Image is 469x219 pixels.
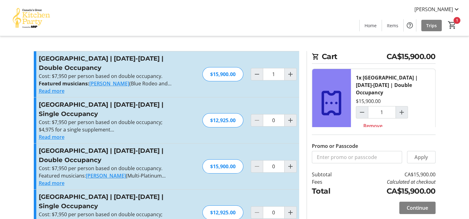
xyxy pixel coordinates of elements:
[4,2,59,33] img: Canada’s Great Kitchen Party's Logo
[396,106,408,118] button: Increment by one
[263,114,285,127] input: SOUTH AFRICA | March 3-10, 2026 | Single Occupancy Quantity
[382,20,403,31] a: Items
[202,159,243,174] div: $15,900.00
[86,172,126,179] a: [PERSON_NAME]
[356,106,368,118] button: Decrement by one
[409,4,465,14] button: [PERSON_NAME]
[356,97,381,105] div: $15,900.00
[263,68,285,80] input: SOUTH AFRICA | March 3-10, 2026 | Double Occupancy Quantity
[285,68,296,80] button: Increment by one
[39,165,174,172] p: Cost: $7,950 per person based on double occupancy.
[312,142,358,150] label: Promo or Passcode
[312,51,436,64] h2: Cart
[39,72,174,80] p: Cost: $7,950 per person based on double occupancy.
[202,113,243,127] div: $12,925.00
[285,114,296,126] button: Increment by one
[365,22,377,29] span: Home
[399,202,436,214] button: Continue
[363,122,383,130] span: Remove
[39,80,129,87] strong: Featured musicians:
[89,80,129,87] a: [PERSON_NAME]
[347,186,436,197] td: CA$15,900.00
[368,106,396,118] input: SOUTH AFRICA | March 3-10, 2026 | Double Occupancy Quantity
[39,146,174,165] h3: [GEOGRAPHIC_DATA] | [DATE]-[DATE] | Double Occupancy
[39,100,174,118] h3: [GEOGRAPHIC_DATA] | [DATE]-[DATE] | Single Occupancy
[312,178,347,186] td: Fees
[39,179,64,187] button: Read more
[312,186,347,197] td: Total
[356,120,390,132] button: Remove
[312,151,402,163] input: Enter promo or passcode
[285,207,296,218] button: Increment by one
[39,192,174,211] h3: [GEOGRAPHIC_DATA] | [DATE]-[DATE] | Single Occupancy
[387,22,398,29] span: Items
[39,133,64,141] button: Read more
[39,87,64,95] button: Read more
[39,54,174,72] h3: [GEOGRAPHIC_DATA] | [DATE]-[DATE] | Double Occupancy
[39,172,174,179] p: Featured musicians: (Multi-Platinum selling, Juno Award-winning artist, producer and playwright) ...
[39,80,174,87] p: (Blue Rodeo and the [PERSON_NAME] Band), ([PERSON_NAME] and the Legendary Hearts and The Cariboo ...
[312,171,347,178] td: Subtotal
[447,19,458,31] button: Cart
[407,151,436,163] button: Apply
[39,118,174,133] p: Cost: $7,950 per person based on double occupancy; $4,975 for a single supplement
[347,178,436,186] td: Calculated at checkout
[414,6,453,13] span: [PERSON_NAME]
[347,171,436,178] td: CA$15,900.00
[360,20,382,31] a: Home
[251,68,263,80] button: Decrement by one
[404,19,416,32] button: Help
[421,20,442,31] a: Trips
[407,204,428,212] span: Continue
[263,206,285,219] input: SICILY | May 2-9, 2026 | Single Occupancy Quantity
[202,67,243,81] div: $15,900.00
[426,22,437,29] span: Trips
[356,74,430,96] div: 1x [GEOGRAPHIC_DATA] | [DATE]-[DATE] | Double Occupancy
[387,51,436,62] span: CA$15,900.00
[263,160,285,173] input: SICILY | May 2-9, 2026 | Double Occupancy Quantity
[285,161,296,172] button: Increment by one
[414,153,428,161] span: Apply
